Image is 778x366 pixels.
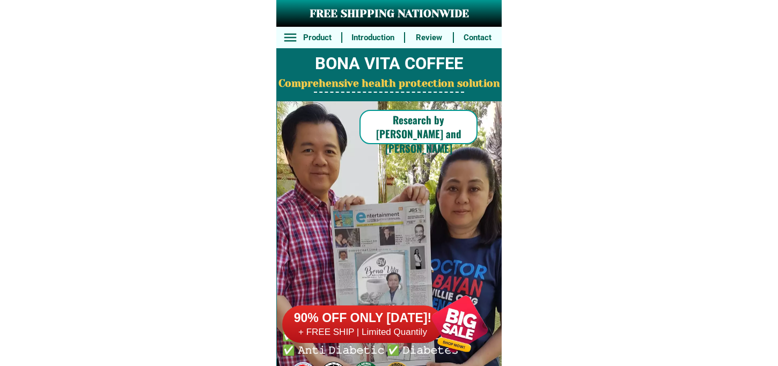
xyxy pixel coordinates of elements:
h3: FREE SHIPPING NATIONWIDE [276,6,502,22]
h2: Comprehensive health protection solution [276,76,502,92]
h6: 90% OFF ONLY [DATE]! [282,310,443,326]
h6: Research by [PERSON_NAME] and [PERSON_NAME] [359,113,478,155]
h6: Introduction [348,32,398,44]
h6: Contact [459,32,496,44]
h6: Product [299,32,336,44]
h6: Review [410,32,447,44]
h2: BONA VITA COFFEE [276,51,502,77]
h6: + FREE SHIP | Limited Quantily [282,326,443,338]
